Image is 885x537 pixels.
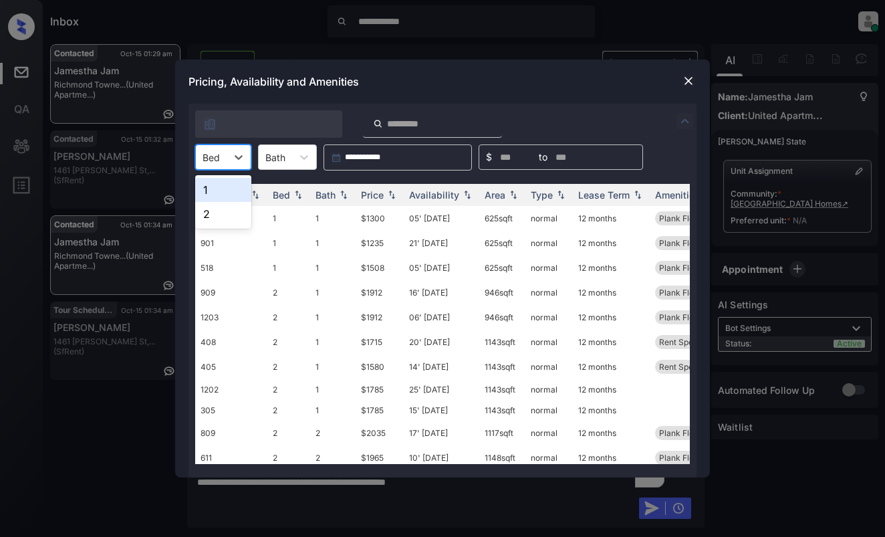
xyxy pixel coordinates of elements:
[631,191,644,200] img: sorting
[659,453,713,463] span: Plank Flooring
[195,202,251,226] div: 2
[573,255,650,280] td: 12 months
[291,191,305,200] img: sorting
[573,354,650,379] td: 12 months
[525,280,573,305] td: normal
[404,231,479,255] td: 21' [DATE]
[486,150,492,165] span: $
[356,421,404,445] td: $2035
[404,400,479,421] td: 15' [DATE]
[249,191,262,200] img: sorting
[195,330,267,354] td: 408
[479,330,525,354] td: 1143 sqft
[404,280,479,305] td: 16' [DATE]
[361,189,384,201] div: Price
[525,231,573,255] td: normal
[682,74,695,88] img: close
[310,421,356,445] td: 2
[267,231,310,255] td: 1
[404,421,479,445] td: 17' [DATE]
[195,255,267,280] td: 518
[573,421,650,445] td: 12 months
[310,354,356,379] td: 1
[356,379,404,400] td: $1785
[573,206,650,231] td: 12 months
[659,428,713,438] span: Plank Flooring
[479,445,525,470] td: 1148 sqft
[479,305,525,330] td: 946 sqft
[404,330,479,354] td: 20' [DATE]
[525,330,573,354] td: normal
[485,189,505,201] div: Area
[195,379,267,400] td: 1202
[479,206,525,231] td: 625 sqft
[195,178,251,202] div: 1
[310,445,356,470] td: 2
[356,255,404,280] td: $1508
[573,445,650,470] td: 12 months
[267,400,310,421] td: 2
[573,231,650,255] td: 12 months
[267,379,310,400] td: 2
[356,400,404,421] td: $1785
[479,379,525,400] td: 1143 sqft
[531,189,553,201] div: Type
[659,362,712,372] span: Rent Special 1
[461,191,474,200] img: sorting
[267,421,310,445] td: 2
[267,280,310,305] td: 2
[310,305,356,330] td: 1
[356,231,404,255] td: $1235
[677,113,693,129] img: icon-zuma
[267,445,310,470] td: 2
[525,400,573,421] td: normal
[195,421,267,445] td: 809
[267,255,310,280] td: 1
[356,445,404,470] td: $1965
[525,206,573,231] td: normal
[659,337,712,347] span: Rent Special 1
[479,354,525,379] td: 1143 sqft
[310,330,356,354] td: 1
[356,280,404,305] td: $1912
[310,400,356,421] td: 1
[404,206,479,231] td: 05' [DATE]
[525,305,573,330] td: normal
[507,191,520,200] img: sorting
[310,231,356,255] td: 1
[356,206,404,231] td: $1300
[655,189,700,201] div: Amenities
[554,191,567,200] img: sorting
[479,400,525,421] td: 1143 sqft
[315,189,336,201] div: Bath
[409,189,459,201] div: Availability
[404,354,479,379] td: 14' [DATE]
[195,400,267,421] td: 305
[525,379,573,400] td: normal
[404,445,479,470] td: 10' [DATE]
[356,354,404,379] td: $1580
[273,189,290,201] div: Bed
[310,280,356,305] td: 1
[525,255,573,280] td: normal
[310,206,356,231] td: 1
[573,400,650,421] td: 12 months
[573,330,650,354] td: 12 months
[356,330,404,354] td: $1715
[267,330,310,354] td: 2
[267,305,310,330] td: 2
[479,421,525,445] td: 1117 sqft
[356,305,404,330] td: $1912
[404,379,479,400] td: 25' [DATE]
[310,255,356,280] td: 1
[525,421,573,445] td: normal
[404,255,479,280] td: 05' [DATE]
[310,379,356,400] td: 1
[659,213,713,223] span: Plank Flooring
[659,288,713,298] span: Plank Flooring
[573,280,650,305] td: 12 months
[659,263,713,273] span: Plank Flooring
[373,118,383,130] img: icon-zuma
[203,118,217,131] img: icon-zuma
[195,354,267,379] td: 405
